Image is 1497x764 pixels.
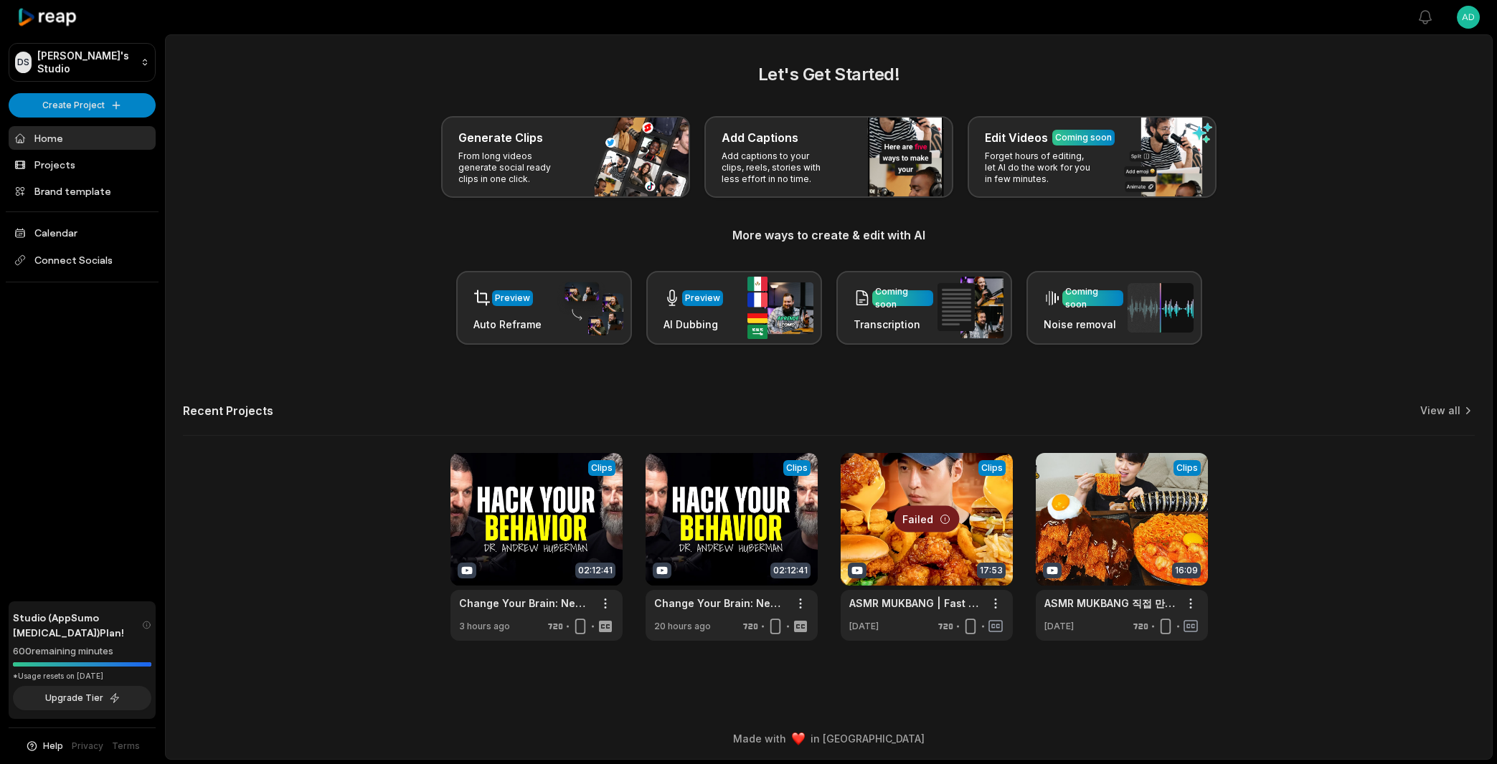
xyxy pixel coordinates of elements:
h3: Edit Videos [985,129,1048,146]
div: *Usage resets on [DATE] [13,671,151,682]
div: Coming soon [875,285,930,311]
h3: More ways to create & edit with AI [183,226,1475,244]
p: From long videos generate social ready clips in one click. [458,151,570,185]
a: View all [1420,404,1460,418]
h3: Auto Reframe [473,317,542,332]
span: Studio (AppSumo [MEDICAL_DATA]) Plan! [13,610,142,640]
p: Forget hours of editing, let AI do the work for you in few minutes. [985,151,1096,185]
h3: Noise removal [1044,317,1123,332]
h3: Generate Clips [458,129,543,146]
div: Preview [495,292,530,305]
div: Made with in [GEOGRAPHIC_DATA] [179,731,1479,746]
a: Terms [112,740,140,753]
img: heart emoji [792,732,805,745]
p: [PERSON_NAME]'s Studio [37,49,135,75]
button: Create Project [9,93,156,118]
div: DS [15,52,32,73]
div: Coming soon [1055,131,1112,144]
a: Projects [9,153,156,176]
a: ASMR MUKBANG 직접 만든 로제 열라면 김밥 김치 돈까스 먹방! RAMYEON & KIMBAP MUKBANG EATING SOUND! [1044,596,1176,611]
a: Privacy [72,740,103,753]
a: Change Your Brain: Neuroscientist [PERSON_NAME] | [PERSON_NAME] Podcast [654,596,786,611]
a: Brand template [9,179,156,203]
span: Help [43,740,63,753]
div: 600 remaining minutes [13,644,151,659]
span: Connect Socials [9,247,156,273]
h3: AI Dubbing [664,317,723,332]
div: Preview [685,292,720,305]
h2: Let's Get Started! [183,62,1475,87]
a: Calendar [9,221,156,244]
a: Change Your Brain: Neuroscientist [PERSON_NAME] | [PERSON_NAME] Podcast [459,596,591,611]
h3: Transcription [854,317,933,332]
p: Add captions to your clips, reels, stories with less effort in no time. [722,151,833,185]
a: Home [9,126,156,150]
button: Upgrade Tier [13,686,151,710]
h2: Recent Projects [183,404,273,418]
img: noise_removal.png [1128,283,1194,333]
button: Help [25,740,63,753]
img: auto_reframe.png [557,280,623,336]
div: ASMR MUKBANG | Fast Food, Big Mac, Chicken Nuggets, Onion Rings, Chicken Sandwich, Wings, Fries [849,596,981,611]
img: ai_dubbing.png [747,277,813,339]
img: transcription.png [938,277,1003,338]
h3: Add Captions [722,129,798,146]
div: Coming soon [1065,285,1120,311]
